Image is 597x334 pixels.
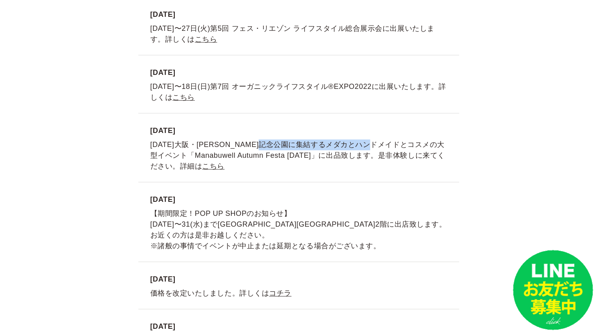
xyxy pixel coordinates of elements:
a: こちら [195,35,217,43]
li: [DATE]〜18日(日)第7回 オーガニックライフスタイル®︎EXPO2022に出展いたします。詳しくは [138,55,459,113]
strong: [DATE] [150,125,447,136]
strong: [DATE] [150,274,447,285]
a: コチラ [269,289,291,297]
strong: [DATE] [150,194,447,205]
li: 価格を改定いたしました。詳しくは [138,262,459,309]
strong: [DATE] [150,9,447,20]
strong: [DATE] [150,321,447,332]
li: [DATE]大阪・[PERSON_NAME]記念公園に集結するメダカとハンドメイドとコスメの大型イベント「Manabuwell Autumn Festa [DATE]」に出品致します。是非体験し... [138,113,459,182]
img: small_line.png [513,250,593,330]
a: こちら [202,162,225,170]
li: 【期間限定！POP UP SHOPのお知らせ】 [DATE]〜31(水)まで[GEOGRAPHIC_DATA][GEOGRAPHIC_DATA]2階に出店致します。 お近くの方は是非お越しくださ... [138,182,459,262]
strong: [DATE] [150,67,447,78]
a: こちら [172,93,195,101]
